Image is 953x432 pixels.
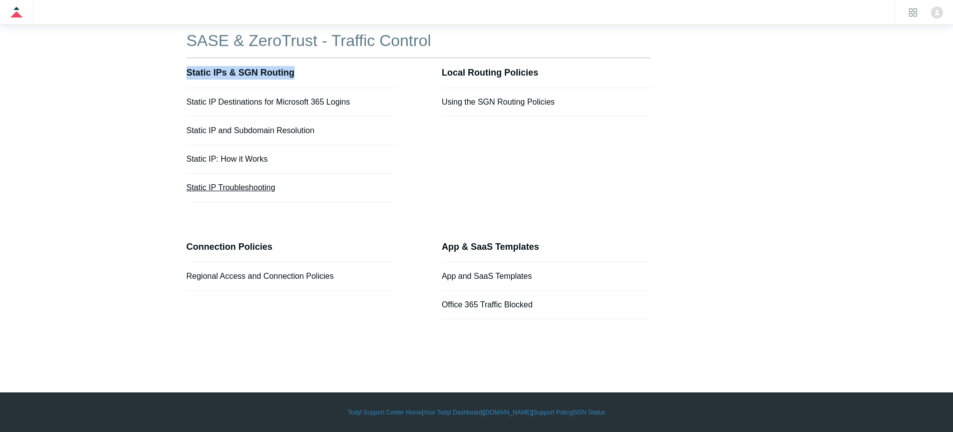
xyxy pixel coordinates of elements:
a: Office 365 Traffic Blocked [442,300,533,309]
a: App & SaaS Templates [442,242,539,252]
a: Static IP Troubleshooting [187,183,276,192]
h1: SASE & ZeroTrust - Traffic Control [187,29,651,53]
a: SGN Status [574,408,605,417]
a: Connection Policies [187,242,273,252]
a: Your Todyl Dashboard [423,408,482,417]
a: Regional Access and Connection Policies [187,272,334,280]
zd-hc-trigger: Click your profile icon to open the profile menu [931,7,943,19]
div: | | | | [187,408,767,417]
a: Support Policy [533,408,572,417]
a: Static IP: How it Works [187,155,268,163]
a: [DOMAIN_NAME] [484,408,532,417]
img: user avatar [931,7,943,19]
a: App and SaaS Templates [442,272,532,280]
a: Static IPs & SGN Routing [187,68,295,78]
a: Static IP and Subdomain Resolution [187,126,315,135]
a: Todyl Support Center Home [348,408,422,417]
a: Static IP Destinations for Microsoft 365 Logins [187,98,350,106]
a: Using the SGN Routing Policies [442,98,555,106]
a: Local Routing Policies [442,68,538,78]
